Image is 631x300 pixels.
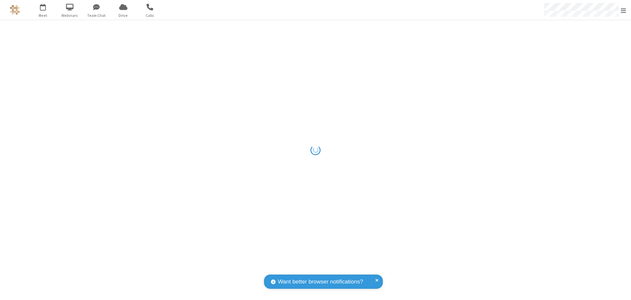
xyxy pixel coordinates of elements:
[10,5,20,15] img: QA Selenium DO NOT DELETE OR CHANGE
[138,13,162,18] span: Calls
[31,13,55,18] span: Meet
[111,13,136,18] span: Drive
[57,13,82,18] span: Webinars
[278,278,363,286] span: Want better browser notifications?
[84,13,109,18] span: Team Chat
